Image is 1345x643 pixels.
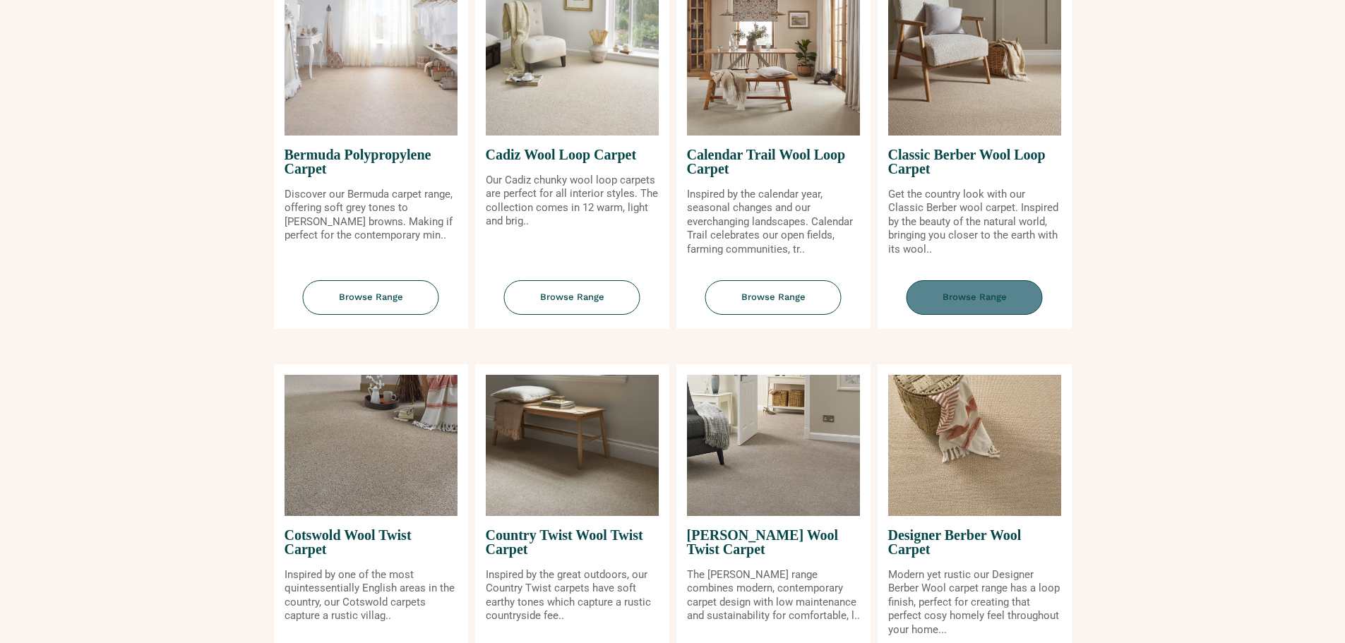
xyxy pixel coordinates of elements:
p: Discover our Bermuda carpet range, offering soft grey tones to [PERSON_NAME] browns. Making if pe... [285,188,458,243]
p: The [PERSON_NAME] range combines modern, contemporary carpet design with low maintenance and sust... [687,568,860,623]
img: Craven Wool Twist Carpet [687,375,860,516]
a: Browse Range [878,280,1072,329]
p: Our Cadiz chunky wool loop carpets are perfect for all interior styles. The collection comes in 1... [486,174,659,229]
a: Browse Range [475,280,669,329]
span: Designer Berber Wool Carpet [888,516,1061,568]
a: Browse Range [274,280,468,329]
p: Inspired by one of the most quintessentially English areas in the country, our Cotswold carpets c... [285,568,458,623]
span: Bermuda Polypropylene Carpet [285,136,458,188]
span: Browse Range [504,280,640,315]
span: Calendar Trail Wool Loop Carpet [687,136,860,188]
span: Classic Berber Wool Loop Carpet [888,136,1061,188]
img: Designer Berber Wool Carpet [888,375,1061,516]
p: Inspired by the great outdoors, our Country Twist carpets have soft earthy tones which capture a ... [486,568,659,623]
span: Browse Range [705,280,842,315]
p: Inspired by the calendar year, seasonal changes and our everchanging landscapes. Calendar Trail c... [687,188,860,257]
span: Cotswold Wool Twist Carpet [285,516,458,568]
a: Browse Range [676,280,871,329]
p: Get the country look with our Classic Berber wool carpet. Inspired by the beauty of the natural w... [888,188,1061,257]
span: Browse Range [907,280,1043,315]
span: Cadiz Wool Loop Carpet [486,136,659,174]
img: Country Twist Wool Twist Carpet [486,375,659,516]
p: Modern yet rustic our Designer Berber Wool carpet range has a loop finish, perfect for creating t... [888,568,1061,637]
span: [PERSON_NAME] Wool Twist Carpet [687,516,860,568]
img: Cotswold Wool Twist Carpet [285,375,458,516]
span: Browse Range [303,280,439,315]
span: Country Twist Wool Twist Carpet [486,516,659,568]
